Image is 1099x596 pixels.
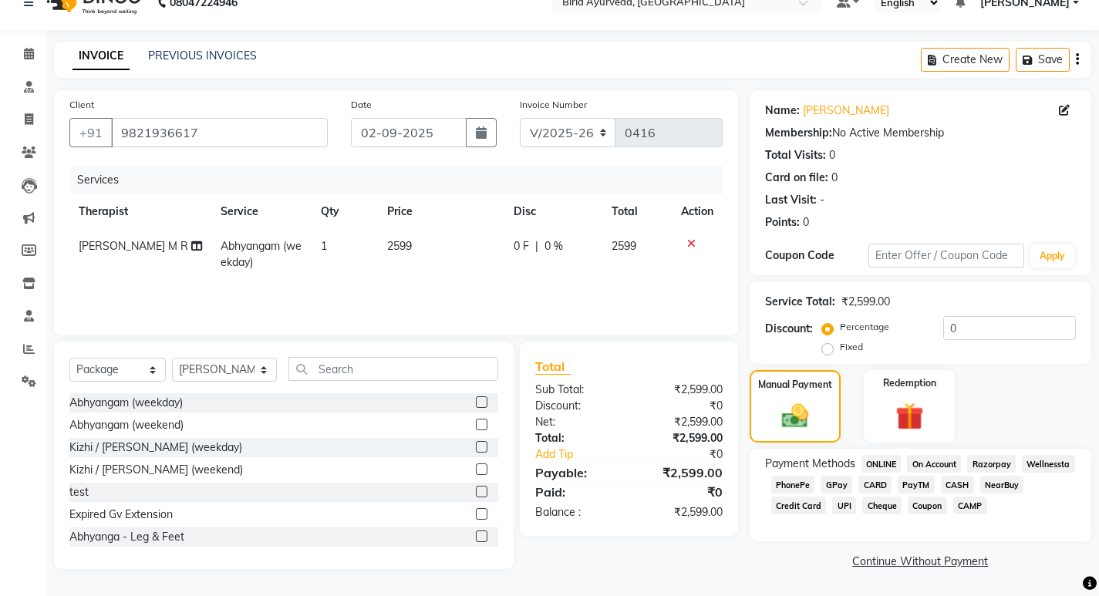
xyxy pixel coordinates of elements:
span: GPay [821,476,852,493]
th: Disc [504,194,603,229]
span: 2599 [612,239,636,253]
span: UPI [832,497,856,514]
div: Expired Gv Extension [69,507,173,523]
div: Sub Total: [524,382,629,398]
div: Discount: [524,398,629,414]
a: PREVIOUS INVOICES [148,49,257,62]
div: No Active Membership [765,125,1076,141]
div: Points: [765,214,800,231]
div: Total: [524,430,629,446]
div: ₹2,599.00 [629,463,733,482]
label: Date [351,98,372,112]
button: +91 [69,118,113,147]
label: Redemption [883,376,936,390]
a: Continue Without Payment [753,554,1088,570]
button: Save [1016,48,1070,72]
div: Last Visit: [765,192,817,208]
div: ₹2,599.00 [629,382,733,398]
span: On Account [907,455,961,473]
div: Payable: [524,463,629,482]
div: 0 [829,147,835,163]
span: | [535,238,538,254]
a: [PERSON_NAME] [803,103,889,119]
div: Abhyanga - Leg & Feet [69,529,184,545]
div: - [820,192,824,208]
div: Services [71,166,734,194]
span: 0 % [544,238,563,254]
div: Kizhi / [PERSON_NAME] (weekend) [69,462,243,478]
input: Search by Name/Mobile/Email/Code [111,118,328,147]
span: CASH [941,476,974,493]
button: Create New [921,48,1010,72]
div: Kizhi / [PERSON_NAME] (weekday) [69,439,242,456]
div: Total Visits: [765,147,826,163]
span: PayTM [898,476,935,493]
div: Abhyangam (weekday) [69,395,183,411]
a: INVOICE [72,42,130,70]
th: Price [378,194,504,229]
button: Apply [1030,244,1074,268]
div: test [69,484,89,500]
div: Paid: [524,483,629,501]
div: 0 [803,214,809,231]
span: 2599 [387,239,412,253]
div: ₹2,599.00 [629,414,733,430]
th: Qty [312,194,379,229]
span: 1 [321,239,327,253]
span: NearBuy [980,476,1024,493]
div: Service Total: [765,294,835,310]
input: Search [288,357,498,381]
label: Fixed [840,340,863,354]
span: Cheque [862,497,902,514]
a: Add Tip [524,446,646,463]
span: Wellnessta [1022,455,1075,473]
span: Payment Methods [765,456,855,472]
span: Abhyangam (weekday) [221,239,302,269]
span: Coupon [908,497,947,514]
div: Abhyangam (weekend) [69,417,184,433]
div: Discount: [765,321,813,337]
div: Balance : [524,504,629,520]
th: Total [602,194,671,229]
span: Razorpay [967,455,1016,473]
div: Coupon Code [765,247,868,264]
img: _cash.svg [774,401,817,432]
span: CARD [858,476,892,493]
div: Net: [524,414,629,430]
div: Name: [765,103,800,119]
span: Total [535,359,571,375]
label: Client [69,98,94,112]
div: ₹0 [629,483,733,501]
div: ₹2,599.00 [841,294,890,310]
span: Credit Card [771,497,827,514]
span: [PERSON_NAME] M R [79,239,188,253]
span: ONLINE [861,455,902,473]
label: Invoice Number [520,98,587,112]
div: Card on file: [765,170,828,186]
th: Therapist [69,194,211,229]
span: 0 F [514,238,529,254]
th: Service [211,194,312,229]
input: Enter Offer / Coupon Code [868,244,1024,268]
label: Percentage [840,320,889,334]
span: PhonePe [771,476,815,493]
div: ₹2,599.00 [629,504,733,520]
div: 0 [831,170,838,186]
div: ₹0 [646,446,734,463]
label: Manual Payment [758,378,832,392]
div: ₹0 [629,398,733,414]
span: CAMP [953,497,987,514]
div: Membership: [765,125,832,141]
th: Action [672,194,723,229]
div: ₹2,599.00 [629,430,733,446]
img: _gift.svg [887,399,932,434]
